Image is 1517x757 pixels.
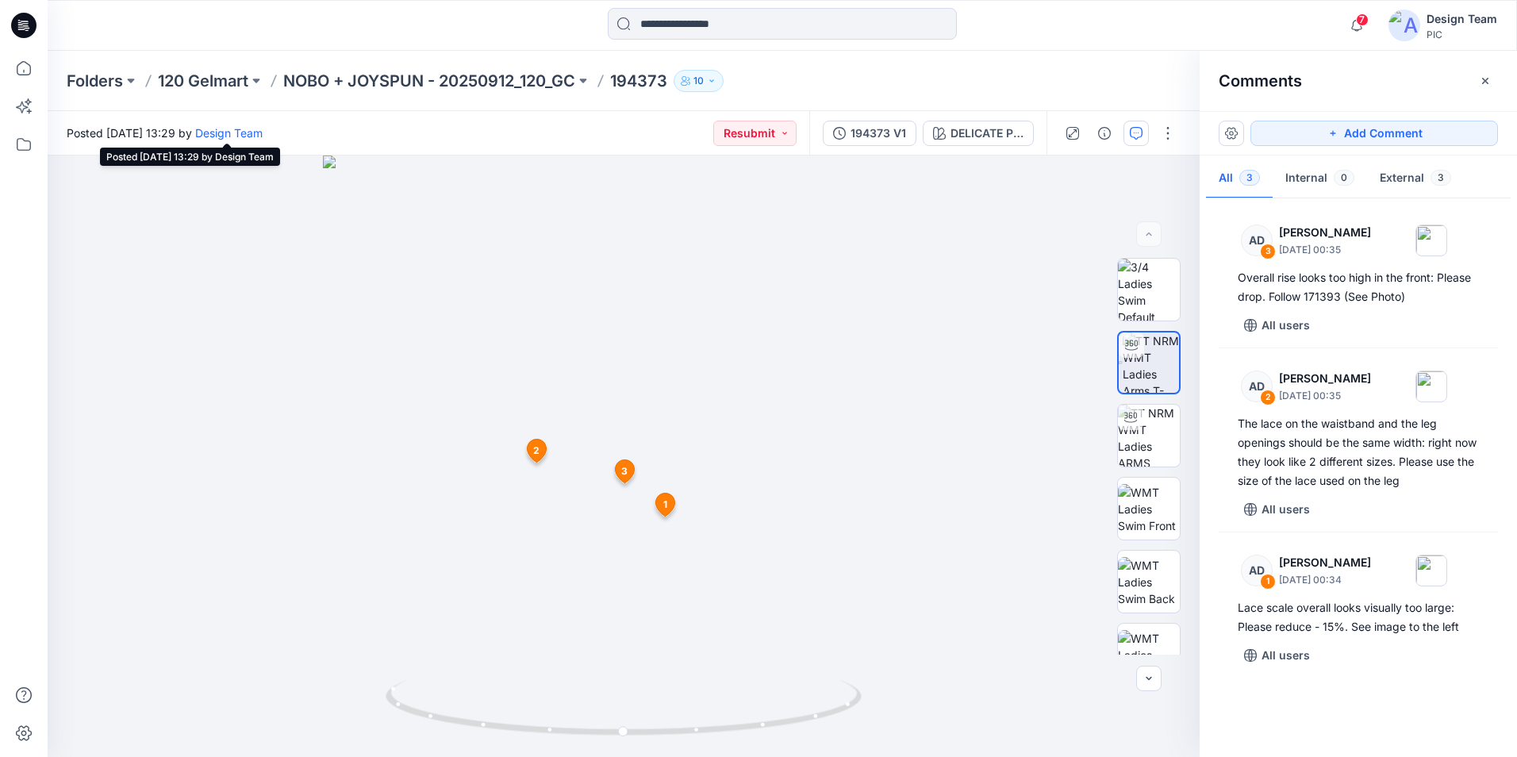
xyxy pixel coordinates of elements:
[67,125,263,141] span: Posted [DATE] 13:29 by
[1118,405,1180,467] img: TT NRM WMT Ladies ARMS DOWN
[1427,10,1497,29] div: Design Team
[1241,371,1273,402] div: AD
[1388,10,1420,41] img: avatar
[1238,268,1479,306] div: Overall rise looks too high in the front: Please drop. Follow 171393 (See Photo)
[1260,574,1276,590] div: 1
[951,125,1023,142] div: DELICATE PINK
[158,70,248,92] a: 120 Gelmart
[1260,244,1276,259] div: 3
[1273,159,1367,199] button: Internal
[1118,259,1180,321] img: 3/4 Ladies Swim Default
[1356,13,1369,26] span: 7
[1431,170,1451,186] span: 3
[1279,223,1371,242] p: [PERSON_NAME]
[1123,332,1179,393] img: TT NRM WMT Ladies Arms T-POSE
[823,121,916,146] button: 194373 V1
[1238,643,1316,668] button: All users
[1262,316,1310,335] p: All users
[1262,646,1310,665] p: All users
[1118,484,1180,534] img: WMT Ladies Swim Front
[1367,159,1464,199] button: External
[1239,170,1260,186] span: 3
[1334,170,1354,186] span: 0
[1238,497,1316,522] button: All users
[674,70,724,92] button: 10
[1250,121,1498,146] button: Add Comment
[1279,388,1371,404] p: [DATE] 00:35
[1241,225,1273,256] div: AD
[1238,414,1479,490] div: The lace on the waistband and the leg openings should be the same width: right now they look like...
[195,126,263,140] a: Design Team
[1238,313,1316,338] button: All users
[1092,121,1117,146] button: Details
[1279,369,1371,388] p: [PERSON_NAME]
[693,72,704,90] p: 10
[1118,630,1180,680] img: WMT Ladies Swim Left
[1118,557,1180,607] img: WMT Ladies Swim Back
[1238,598,1479,636] div: Lace scale overall looks visually too large: Please reduce - 15%. See image to the left
[1279,553,1371,572] p: [PERSON_NAME]
[851,125,906,142] div: 194373 V1
[67,70,123,92] a: Folders
[610,70,667,92] p: 194373
[1262,500,1310,519] p: All users
[1279,242,1371,258] p: [DATE] 00:35
[1219,71,1302,90] h2: Comments
[1241,555,1273,586] div: AD
[923,121,1034,146] button: DELICATE PINK
[283,70,575,92] a: NOBO + JOYSPUN - 20250912_120_GC
[1260,390,1276,405] div: 2
[1206,159,1273,199] button: All
[1427,29,1497,40] div: PIC
[1279,572,1371,588] p: [DATE] 00:34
